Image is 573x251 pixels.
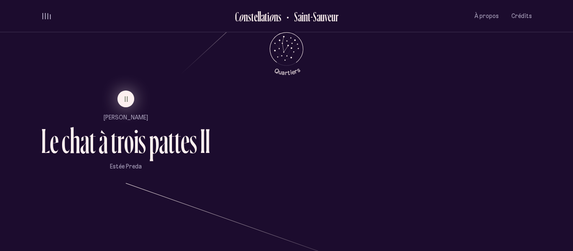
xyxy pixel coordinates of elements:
[124,124,134,158] div: o
[251,10,254,23] div: t
[239,10,244,23] div: o
[267,10,269,23] div: i
[41,163,210,171] p: Estée Preda
[244,10,248,23] div: n
[265,10,267,23] div: t
[274,10,278,23] div: n
[134,124,138,158] div: i
[254,10,258,23] div: e
[175,124,181,158] div: t
[41,114,210,122] p: [PERSON_NAME]
[248,10,251,23] div: s
[111,124,117,158] div: t
[117,124,124,158] div: r
[50,124,59,158] div: e
[269,10,274,23] div: o
[41,91,210,184] button: II[PERSON_NAME]Le chat à trois pattes IIEstée Preda
[159,124,168,158] div: a
[235,10,239,23] div: C
[138,124,146,158] div: s
[281,9,339,23] button: Retour au Quartier
[288,10,339,23] h2: Saint-Sauveur
[278,10,281,23] div: s
[474,13,499,20] span: À propos
[80,124,89,158] div: a
[205,124,210,158] div: I
[70,124,80,158] div: h
[99,124,108,158] div: à
[262,32,311,75] button: Retour au menu principal
[149,124,159,158] div: p
[41,124,50,158] div: L
[125,96,129,103] span: II
[474,6,499,26] button: À propos
[259,10,261,23] div: l
[190,124,197,158] div: s
[168,124,175,158] div: t
[181,124,190,158] div: e
[62,124,70,158] div: c
[511,13,532,20] span: Crédits
[258,10,259,23] div: l
[89,124,96,158] div: t
[511,6,532,26] button: Crédits
[273,66,301,76] tspan: Quartiers
[117,91,134,107] button: II
[261,10,265,23] div: a
[41,12,52,21] button: volume audio
[200,124,205,158] div: I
